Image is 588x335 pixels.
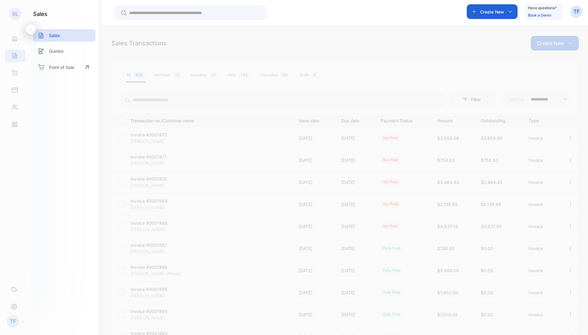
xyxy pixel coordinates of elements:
[481,268,493,273] span: $0.00
[503,92,570,107] button: Sort by
[529,116,555,124] p: Type
[130,314,184,321] p: [PERSON_NAME]
[33,29,96,42] a: Sales
[573,8,580,16] p: TF
[529,201,555,207] p: Invoice
[299,267,329,274] p: [DATE]
[299,289,329,296] p: [DATE]
[481,202,501,207] span: $2,138.85
[481,180,503,185] span: $3,484.44
[299,157,329,163] p: [DATE]
[133,72,145,78] span: 823
[509,96,524,103] p: Sort by
[130,220,184,226] p: Invoice #0001868
[130,204,184,211] p: [PERSON_NAME]
[49,48,64,54] p: Quotes
[130,176,184,182] p: Invoice #0001870
[529,289,555,296] p: Invoice
[481,246,493,251] span: $0.00
[381,267,403,274] div: fully paid
[381,201,401,207] div: not paid
[341,116,368,124] p: Due date
[111,39,167,48] div: Sales Transactions
[341,223,368,230] p: [DATE]
[228,72,250,78] div: Paid
[238,72,250,78] span: 783
[528,13,551,17] a: Book a Demo
[437,312,458,317] span: $1,519.00
[172,72,181,78] span: 12
[437,290,458,295] span: $1,450.00
[130,138,184,144] p: [PERSON_NAME]
[130,131,184,138] p: Invoice #0001872
[480,9,504,15] p: Create New
[481,290,493,295] span: $0.00
[381,245,403,252] div: fully paid
[130,160,184,166] p: [PERSON_NAME]
[481,116,516,124] p: Outstanding
[529,267,555,274] p: Invoice
[529,245,555,252] p: Invoice
[155,72,181,78] div: Not Paid
[209,72,218,78] span: 22
[381,179,401,185] div: not paid
[130,116,291,124] p: Transaction no./Customer name
[437,246,455,251] span: $200.00
[260,72,290,78] div: Cancelled
[531,36,579,51] button: Create New
[341,289,368,296] p: [DATE]
[49,32,60,39] p: Sales
[130,154,184,160] p: Invoice #0001871
[481,224,502,229] span: $4,837.56
[529,223,555,230] p: Invoice
[437,180,459,185] span: $3,484.44
[33,10,47,18] h1: sales
[529,157,555,163] p: Invoice
[437,135,459,141] span: $3,658.66
[130,308,184,314] p: Invoice #0001864
[12,10,19,18] p: RL
[33,45,96,57] a: Quotes
[299,135,329,141] p: [DATE]
[481,135,503,141] span: $3,658.66
[130,242,184,248] p: Invoice #0001867
[381,223,401,230] div: not paid
[437,158,455,163] span: $758.83
[130,292,184,299] p: [PERSON_NAME]
[537,40,564,47] p: Create New
[130,226,184,233] p: [PERSON_NAME]
[341,157,368,163] p: [DATE]
[341,179,368,185] p: [DATE]
[381,116,425,124] p: Payment Status
[481,158,498,163] span: $758.83
[130,264,184,270] p: Invoice #0001866
[299,179,329,185] p: [DATE]
[130,270,184,277] p: [PERSON_NAME] Wheels
[437,268,459,273] span: $5,000.00
[299,245,329,252] p: [DATE]
[341,311,368,318] p: [DATE]
[381,157,401,163] div: not paid
[341,267,368,274] p: [DATE]
[130,182,184,188] p: [PERSON_NAME]
[300,72,318,78] div: Draft
[381,289,403,296] div: fully paid
[130,248,184,255] p: [PERSON_NAME]
[299,116,329,124] p: Issue date
[381,135,401,141] div: not paid
[311,72,318,78] span: 0
[529,179,555,185] p: Invoice
[570,4,582,19] button: TF
[299,223,329,230] p: [DATE]
[437,202,458,207] span: $2,138.85
[280,72,290,78] span: 39
[529,311,555,318] p: Invoice
[299,201,329,207] p: [DATE]
[130,198,184,204] p: Invoice #0001869
[437,116,469,124] p: Amount
[33,60,96,74] a: Point of Sale
[381,311,403,318] div: fully paid
[126,72,145,78] div: All
[10,318,16,325] p: TF
[437,224,458,229] span: $4,837.56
